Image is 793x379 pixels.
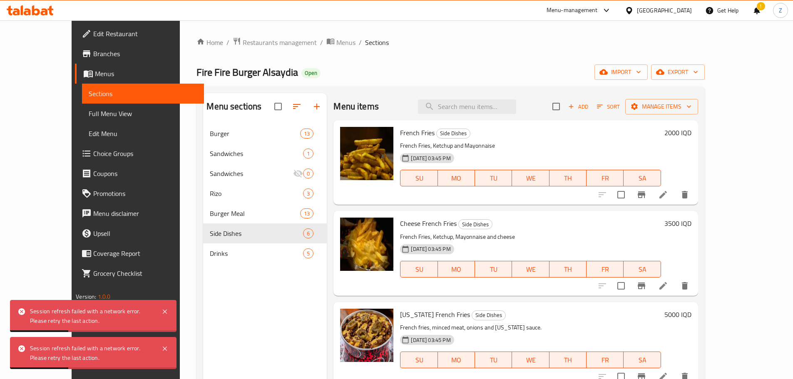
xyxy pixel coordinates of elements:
span: export [658,67,698,77]
span: Sort [597,102,620,111]
span: Rizo [210,188,303,198]
div: items [303,248,313,258]
span: Sections [365,37,389,47]
span: SU [404,263,434,275]
div: Menu-management [547,5,598,15]
span: Select to update [612,186,630,203]
button: import [594,64,648,80]
input: search [418,99,516,114]
a: Choice Groups [75,144,204,163]
span: Fire Fire Burger Alsaydia [196,63,298,82]
span: [DATE] 03:45 PM [408,245,454,253]
button: WE [512,352,549,368]
div: items [303,228,313,238]
span: MO [441,354,472,366]
button: SU [400,170,438,186]
span: Branches [93,49,197,59]
span: 13 [301,210,313,218]
button: Add section [307,97,327,116]
span: Side Dishes [459,220,492,229]
a: Menu disclaimer [75,203,204,223]
span: Sandwiches [210,168,293,178]
div: items [303,168,313,178]
div: Side Dishes6 [203,223,327,243]
button: Manage items [625,99,698,114]
span: Coupons [93,168,197,178]
span: French Fries [400,126,435,139]
span: [US_STATE] French Fries [400,308,470,321]
img: Texas French Fries [340,309,393,362]
div: Side Dishes [472,310,506,320]
a: Edit Restaurant [75,24,204,44]
h2: Menu sections [206,100,261,113]
a: Home [196,37,223,47]
span: 5 [303,250,313,258]
button: SA [624,170,661,186]
button: SU [400,261,438,277]
div: items [300,129,313,139]
span: 0 [303,170,313,178]
span: SA [627,172,657,184]
span: Z [779,6,782,15]
button: TH [549,352,587,368]
span: FR [590,263,620,275]
span: Menus [336,37,355,47]
h6: 5000 IQD [664,309,691,320]
a: Edit Menu [82,124,204,144]
p: French fries, minced meat, onions and [US_STATE] sauce. [400,322,661,333]
span: FR [590,172,620,184]
li: / [226,37,229,47]
span: Sort items [592,100,625,113]
button: TU [475,352,512,368]
h6: 3500 IQD [664,218,691,229]
a: Edit menu item [658,190,668,200]
span: [DATE] 03:45 PM [408,154,454,162]
span: Side Dishes [210,228,303,238]
a: Grocery Checklist [75,263,204,283]
button: delete [675,276,695,296]
span: TU [478,263,509,275]
a: Full Menu View [82,104,204,124]
a: Edit menu item [658,281,668,291]
a: Menus [326,37,355,48]
svg: Inactive section [293,168,303,178]
h2: Menu items [333,100,379,113]
span: SA [627,263,657,275]
div: Session refresh failed with a network error. Please retry the last action. [30,344,153,362]
span: Cheese French Fries [400,217,457,230]
a: Menus [75,64,204,84]
button: delete [675,185,695,205]
div: Burger13 [203,124,327,144]
span: MO [441,172,472,184]
span: FR [590,354,620,366]
button: SU [400,352,438,368]
span: Full Menu View [89,109,197,119]
span: WE [515,172,546,184]
button: Branch-specific-item [631,185,651,205]
div: items [300,208,313,218]
span: [DATE] 03:45 PM [408,336,454,344]
a: Upsell [75,223,204,243]
button: TU [475,261,512,277]
span: import [601,67,641,77]
span: TH [553,263,583,275]
div: Rizo3 [203,183,327,203]
span: 3 [303,190,313,198]
span: Manage items [632,102,691,112]
span: Select all sections [269,98,287,115]
span: Grocery Checklist [93,268,197,278]
a: Sections [82,84,204,104]
div: Drinks5 [203,243,327,263]
button: TH [549,261,587,277]
div: Side Dishes [458,219,492,229]
span: TH [553,354,583,366]
span: Side Dishes [472,310,505,320]
span: WE [515,354,546,366]
span: Sort sections [287,97,307,116]
span: 6 [303,230,313,238]
button: FR [587,170,624,186]
img: Cheese French Fries [340,218,393,271]
span: Burger [210,129,300,139]
span: Add [567,102,589,111]
nav: breadcrumb [196,37,704,48]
